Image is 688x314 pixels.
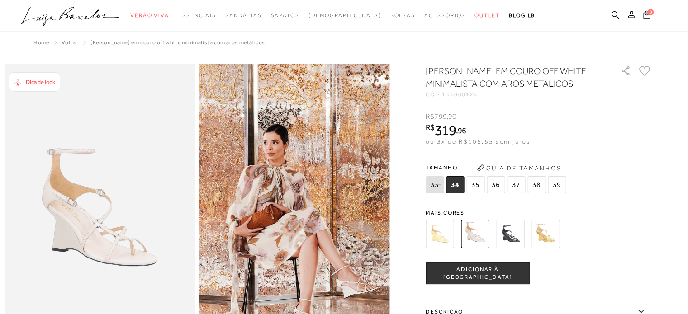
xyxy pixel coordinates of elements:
[461,220,489,248] img: SANDÁLIA ANABELA EM COURO OFF WHITE MINIMALISTA COM AROS METÁLICOS
[474,7,500,24] a: categoryNavScreenReaderText
[426,123,435,131] i: R$
[496,220,524,248] img: SANDÁLIA ANABELA EM COURO PRETO MINIMALISTA COM AROS METÁLICOS
[456,127,466,135] i: ,
[225,7,261,24] a: categoryNavScreenReaderText
[426,138,530,145] span: ou 3x de R$106,65 sem juros
[308,12,381,19] span: [DEMOGRAPHIC_DATA]
[647,9,654,15] span: 0
[448,112,456,121] span: 90
[225,12,261,19] span: Sandálias
[130,7,169,24] a: categoryNavScreenReaderText
[426,266,529,281] span: ADICIONAR À [GEOGRAPHIC_DATA]
[33,39,49,46] a: Home
[434,112,446,121] span: 799
[548,176,566,193] span: 39
[178,7,216,24] a: categoryNavScreenReaderText
[641,10,653,22] button: 0
[426,176,444,193] span: 33
[435,122,456,138] span: 319
[426,92,607,97] div: CÓD:
[509,7,535,24] a: BLOG LB
[426,112,434,121] i: R$
[447,112,457,121] i: ,
[487,176,505,193] span: 36
[26,79,55,85] span: Dica de look
[270,12,299,19] span: Sapatos
[474,161,564,175] button: Guia de Tamanhos
[474,12,500,19] span: Outlet
[62,39,78,46] a: Voltar
[531,220,560,248] img: SANDÁLIA ANABELA METALIZADA DOURADA MINIMALISTA COM AROS METÁLICOS
[442,91,478,98] span: 134000124
[270,7,299,24] a: categoryNavScreenReaderText
[424,7,465,24] a: categoryNavScreenReaderText
[466,176,484,193] span: 35
[390,12,415,19] span: Bolsas
[446,176,464,193] span: 34
[90,39,265,46] span: [PERSON_NAME] EM COURO OFF WHITE MINIMALISTA COM AROS METÁLICOS
[426,262,530,284] button: ADICIONAR À [GEOGRAPHIC_DATA]
[527,176,546,193] span: 38
[426,161,568,174] span: Tamanho
[426,210,652,216] span: Mais cores
[390,7,415,24] a: categoryNavScreenReaderText
[426,65,595,90] h1: [PERSON_NAME] EM COURO OFF WHITE MINIMALISTA COM AROS METÁLICOS
[426,220,454,248] img: SANDÁLIA ANABELA EM COURO AMARELO PALHA MINIMALISTA COM AROS METÁLICOS
[507,176,525,193] span: 37
[130,12,169,19] span: Verão Viva
[458,126,466,135] span: 96
[308,7,381,24] a: noSubCategoriesText
[178,12,216,19] span: Essenciais
[424,12,465,19] span: Acessórios
[509,12,535,19] span: BLOG LB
